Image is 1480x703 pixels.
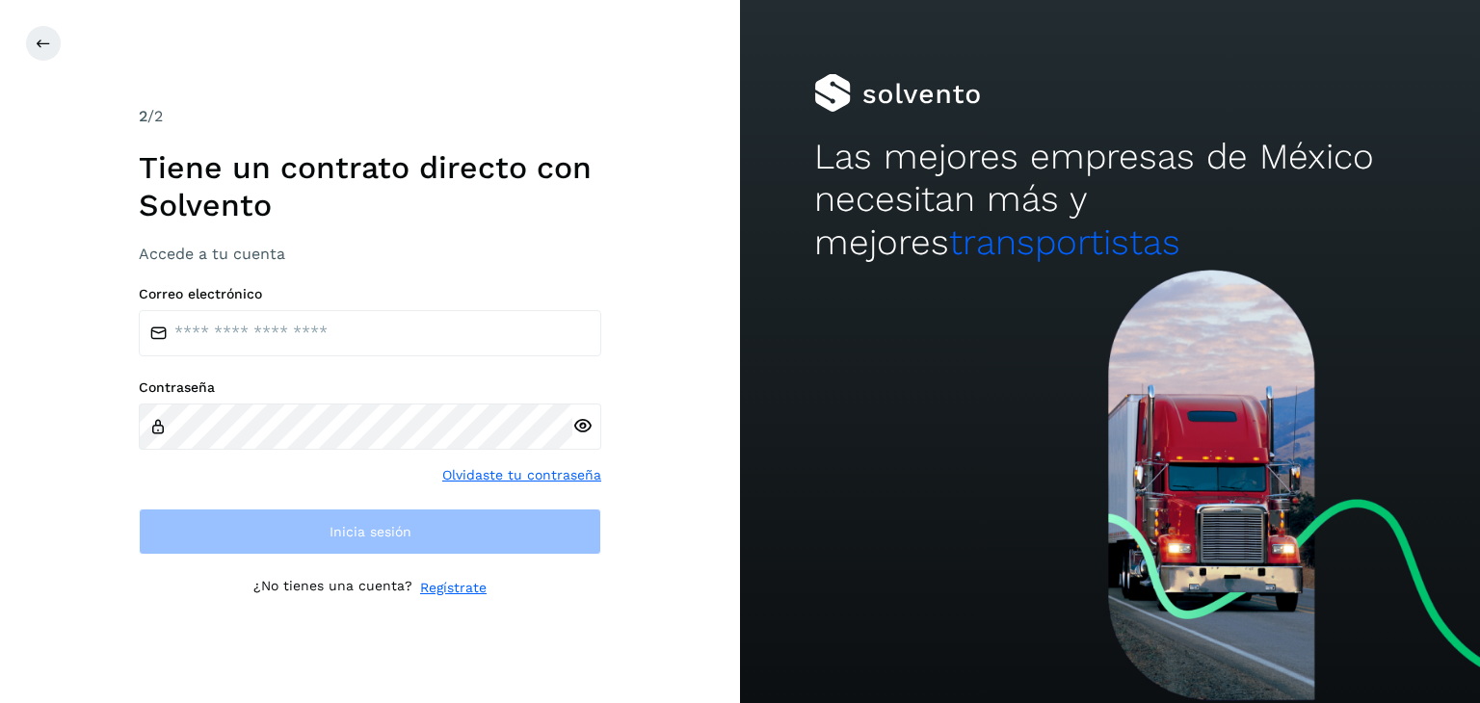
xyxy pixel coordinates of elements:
span: transportistas [949,221,1180,263]
h3: Accede a tu cuenta [139,245,601,263]
a: Olvidaste tu contraseña [442,465,601,485]
span: 2 [139,107,147,125]
span: Inicia sesión [330,525,411,538]
h2: Las mejores empresas de México necesitan más y mejores [814,136,1406,264]
label: Contraseña [139,379,601,396]
div: /2 [139,105,601,128]
h1: Tiene un contrato directo con Solvento [139,149,601,223]
a: Regístrate [420,578,487,598]
button: Inicia sesión [139,508,601,555]
label: Correo electrónico [139,286,601,302]
p: ¿No tienes una cuenta? [253,578,412,598]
